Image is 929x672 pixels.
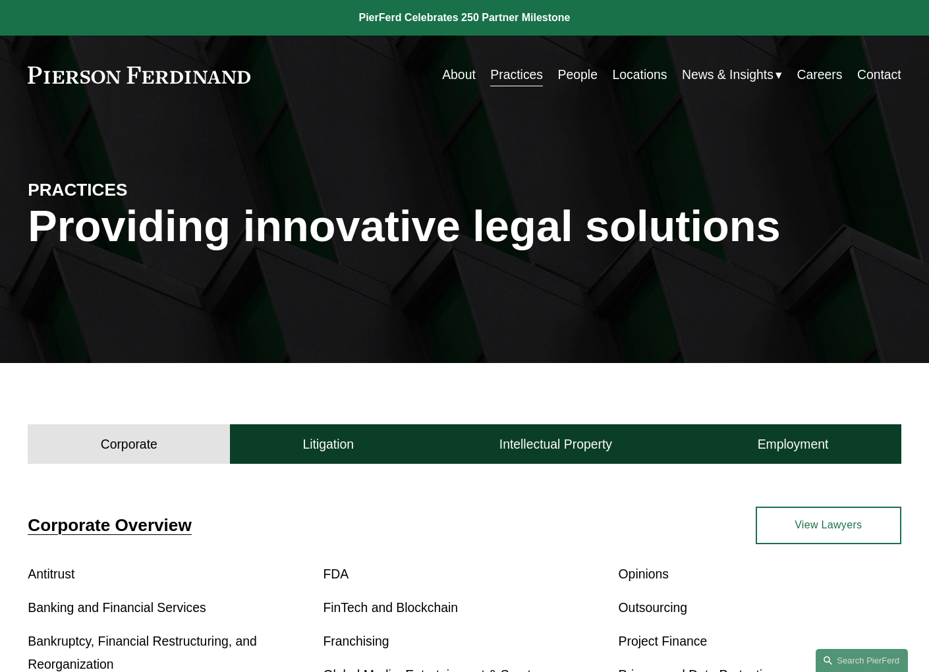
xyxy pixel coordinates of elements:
[28,515,191,535] a: Corporate Overview
[28,201,901,251] h1: Providing innovative legal solutions
[490,62,543,88] a: Practices
[499,436,612,453] h4: Intellectual Property
[323,634,389,648] a: Franchising
[619,600,687,615] a: Outsourcing
[758,436,829,453] h4: Employment
[816,649,908,672] a: Search this site
[28,634,256,671] a: Bankruptcy, Financial Restructuring, and Reorganization
[857,62,901,88] a: Contact
[612,62,667,88] a: Locations
[101,436,157,453] h4: Corporate
[619,634,708,648] a: Project Finance
[28,179,246,201] h4: PRACTICES
[682,63,774,86] span: News & Insights
[442,62,476,88] a: About
[323,600,458,615] a: FinTech and Blockchain
[756,507,901,544] a: View Lawyers
[797,62,842,88] a: Careers
[323,567,349,581] a: FDA
[28,600,206,615] a: Banking and Financial Services
[303,436,354,453] h4: Litigation
[619,567,669,581] a: Opinions
[682,62,782,88] a: folder dropdown
[28,567,74,581] a: Antitrust
[558,62,598,88] a: People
